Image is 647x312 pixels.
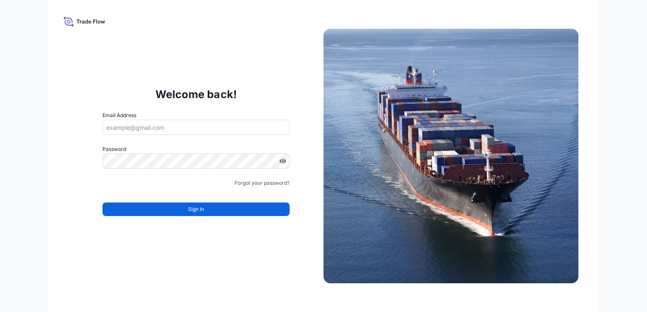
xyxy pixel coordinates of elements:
button: Sign In [102,203,290,216]
button: Show password [279,158,286,164]
img: Ship illustration [323,29,578,283]
label: Password [102,145,290,153]
input: example@gmail.com [102,120,290,135]
p: Welcome back! [155,88,237,101]
label: Email Address [102,111,136,120]
a: Forgot your password? [235,179,290,187]
span: Sign In [188,205,204,213]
